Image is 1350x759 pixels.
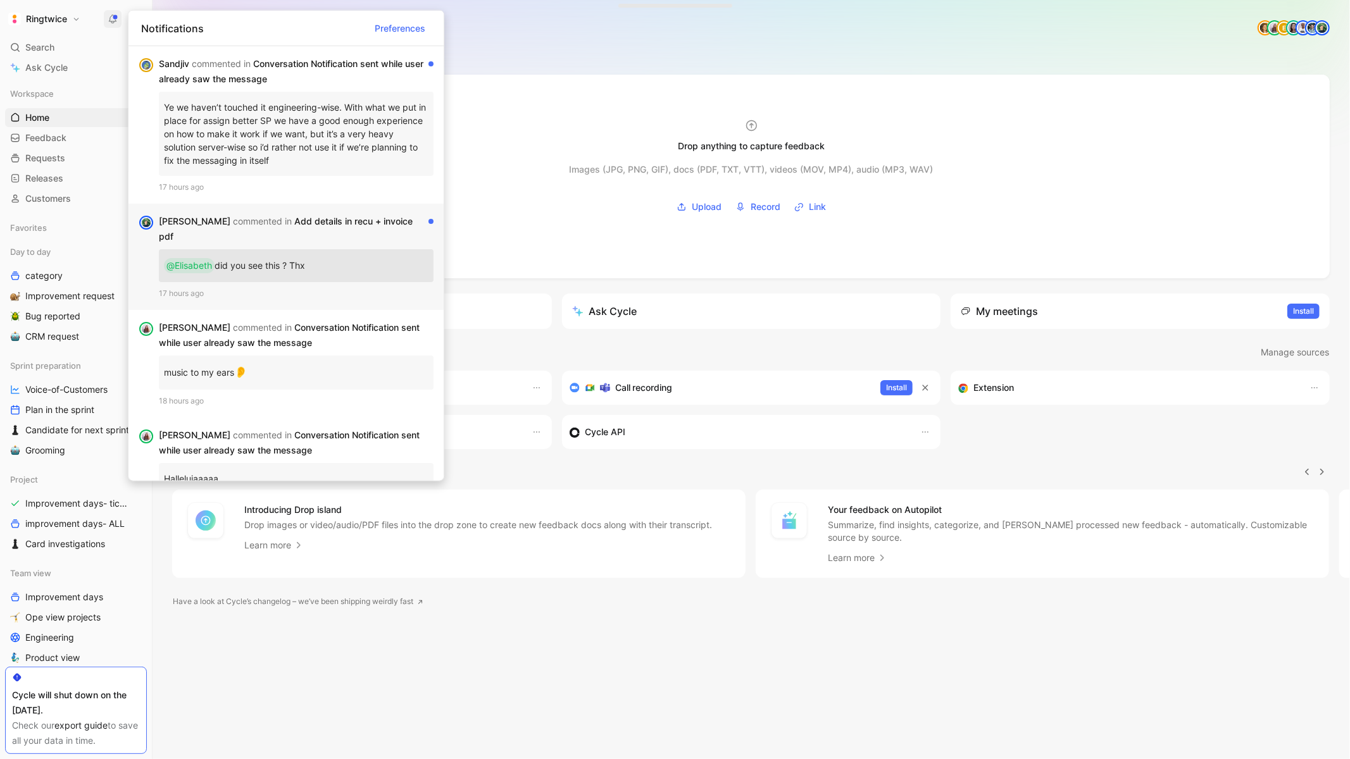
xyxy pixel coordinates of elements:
span: Notifications [141,20,204,35]
div: @Elisabeth [166,258,212,273]
div: [PERSON_NAME] Conversation Notification sent while user already saw the message [159,427,423,457]
div: avatar[PERSON_NAME] commented in Conversation Notification sent while user already saw the messag... [128,417,444,521]
span: commented in [192,58,251,69]
span: commented in [233,429,292,440]
img: avatar [141,217,152,228]
div: Sandjiv Conversation Notification sent while user already saw the message [159,56,423,87]
div: [PERSON_NAME] Conversation Notification sent while user already saw the message [159,320,423,350]
div: avatar[PERSON_NAME] commented in Conversation Notification sent while user already saw the messag... [128,310,444,417]
p: did you see this ? Thx [164,254,428,277]
div: 18 hours ago [159,394,434,407]
p: Ye we haven’t touched it engineering-wise. With what we put in place for assign better SP we have... [164,97,428,171]
img: avatar [141,323,152,335]
img: avatar [141,59,152,71]
div: avatarSandjiv commented in Conversation Notification sent while user already saw the messageYe we... [128,46,444,204]
span: commented in [233,322,292,333]
div: [PERSON_NAME] Add details in recu + invoice pdf [159,214,423,244]
div: 17 hours ago [159,287,434,300]
div: 17 hours ago [159,181,434,194]
p: Hallelujaaaaa [164,467,428,488]
img: avatar [141,430,152,441]
button: Preferences [369,18,431,38]
span: 👂 [234,366,247,378]
span: commented in [233,216,292,226]
p: music to my ears [164,361,428,385]
div: avatar[PERSON_NAME] commented in Add details in recu + invoice pdf@Elisabethdid you see this ? Th... [128,204,444,310]
span: Preferences [375,20,425,35]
